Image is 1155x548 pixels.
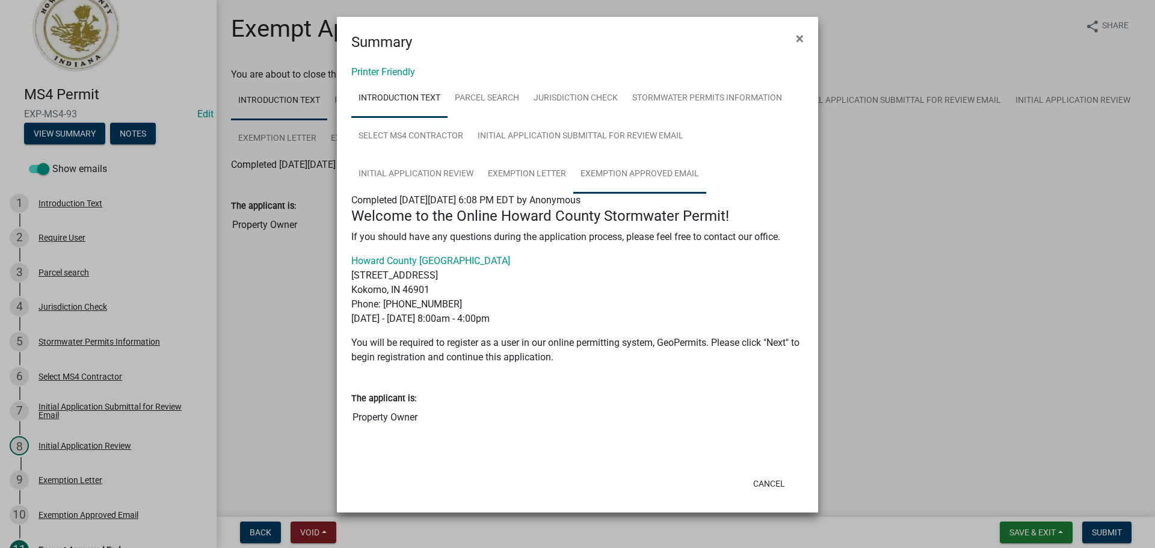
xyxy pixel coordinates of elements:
[351,66,415,78] a: Printer Friendly
[470,117,691,156] a: Initial Application Submittal for Review Email
[351,254,804,326] p: [STREET_ADDRESS] Kokomo, IN 46901 Phone: [PHONE_NUMBER] [DATE] - [DATE] 8:00am - 4:00pm
[351,194,581,206] span: Completed [DATE][DATE] 6:08 PM EDT by Anonymous
[351,230,804,244] p: If you should have any questions during the application process, please feel free to contact our ...
[786,22,813,55] button: Close
[573,155,706,194] a: Exemption Approved Email
[351,208,804,225] h4: Welcome to the Online Howard County Stormwater Permit!
[351,336,804,365] p: You will be required to register as a user in our online permitting system, GeoPermits. Please cl...
[351,395,416,403] label: The applicant is:
[796,30,804,47] span: ×
[481,155,573,194] a: Exemption Letter
[351,31,412,53] h4: Summary
[351,79,448,118] a: Introduction Text
[526,79,625,118] a: Jurisdiction Check
[351,255,510,266] a: Howard County [GEOGRAPHIC_DATA]
[744,473,795,494] button: Cancel
[351,155,481,194] a: Initial Application Review
[448,79,526,118] a: Parcel search
[625,79,789,118] a: Stormwater Permits Information
[351,117,470,156] a: Select MS4 Contractor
